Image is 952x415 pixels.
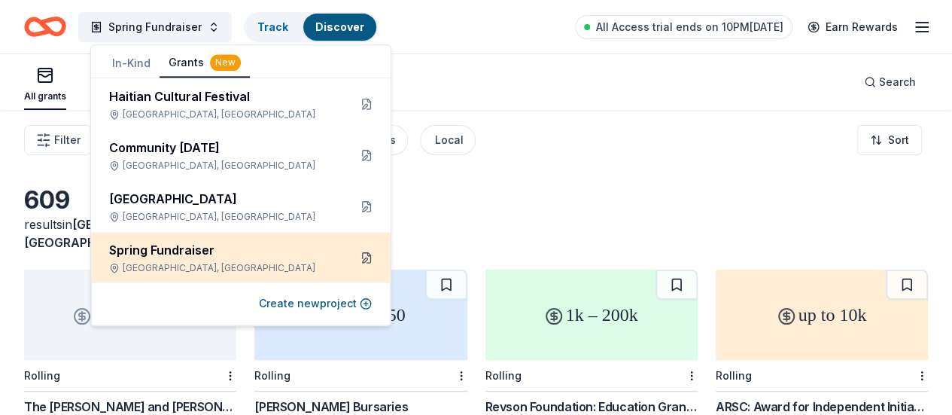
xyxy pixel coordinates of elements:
[24,60,66,110] button: All grants
[109,139,336,157] div: Community [DATE]
[716,270,928,360] div: up to 10k
[24,185,236,215] div: 609
[857,125,922,155] button: Sort
[108,18,202,36] span: Spring Fundraiser
[160,49,250,78] button: Grants
[24,9,66,44] a: Home
[109,211,336,223] div: [GEOGRAPHIC_DATA], [GEOGRAPHIC_DATA]
[109,160,336,172] div: [GEOGRAPHIC_DATA], [GEOGRAPHIC_DATA]
[78,12,232,42] button: Spring Fundraiser
[435,131,464,149] div: Local
[210,54,241,71] div: New
[254,369,290,382] div: Rolling
[244,12,378,42] button: TrackDiscover
[575,15,792,39] a: All Access trial ends on 10PM[DATE]
[257,20,288,33] a: Track
[103,50,160,77] button: In-Kind
[259,294,372,313] button: Create newproject
[596,18,783,36] span: All Access trial ends on 10PM[DATE]
[852,67,928,97] button: Search
[109,108,336,121] div: [GEOGRAPHIC_DATA], [GEOGRAPHIC_DATA]
[24,90,66,102] div: All grants
[24,270,236,360] div: not specified
[54,131,81,149] span: Filter
[798,14,907,41] a: Earn Rewards
[109,241,336,259] div: Spring Fundraiser
[485,270,698,360] div: 1k – 200k
[109,190,336,208] div: [GEOGRAPHIC_DATA]
[109,87,336,105] div: Haitian Cultural Festival
[485,369,522,382] div: Rolling
[315,20,364,33] a: Discover
[420,125,476,155] button: Local
[716,369,752,382] div: Rolling
[24,125,93,155] button: Filter
[24,369,60,382] div: Rolling
[888,131,909,149] span: Sort
[24,215,236,252] div: results
[879,73,916,91] span: Search
[109,262,336,274] div: [GEOGRAPHIC_DATA], [GEOGRAPHIC_DATA]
